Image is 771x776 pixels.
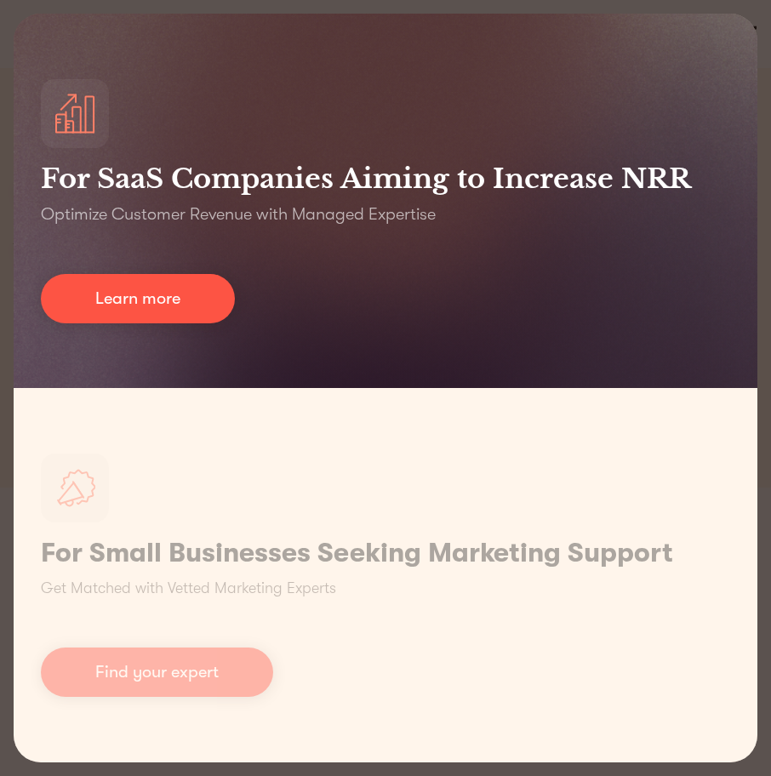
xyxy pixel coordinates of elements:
p: Optimize Customer Revenue with Managed Expertise [41,203,436,226]
h3: For SaaS Companies Aiming to Increase NRR [41,162,691,196]
h1: For Small Businesses Seeking Marketing Support [41,536,673,570]
a: Learn more [41,274,235,323]
p: Get Matched with Vetted Marketing Experts [41,577,336,600]
a: Find your expert [41,648,273,697]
